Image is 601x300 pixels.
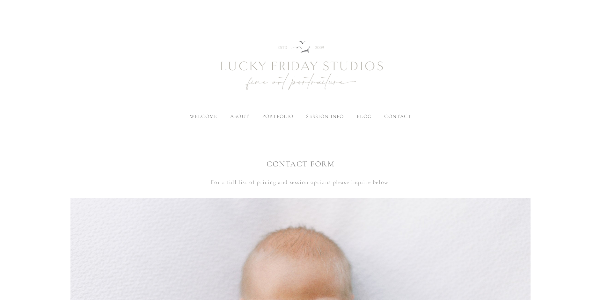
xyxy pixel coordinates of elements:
[186,18,415,114] img: Newborn Photography Denver | Lucky Friday Studios
[70,177,531,187] p: For a full list of pricing and session options please inquire below.
[306,113,344,120] label: session info
[70,158,531,170] h1: CONTACT FORM
[230,113,249,120] label: about
[262,113,294,120] label: portfolio
[384,113,411,120] a: contact
[357,113,371,120] a: blog
[190,113,217,120] a: welcome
